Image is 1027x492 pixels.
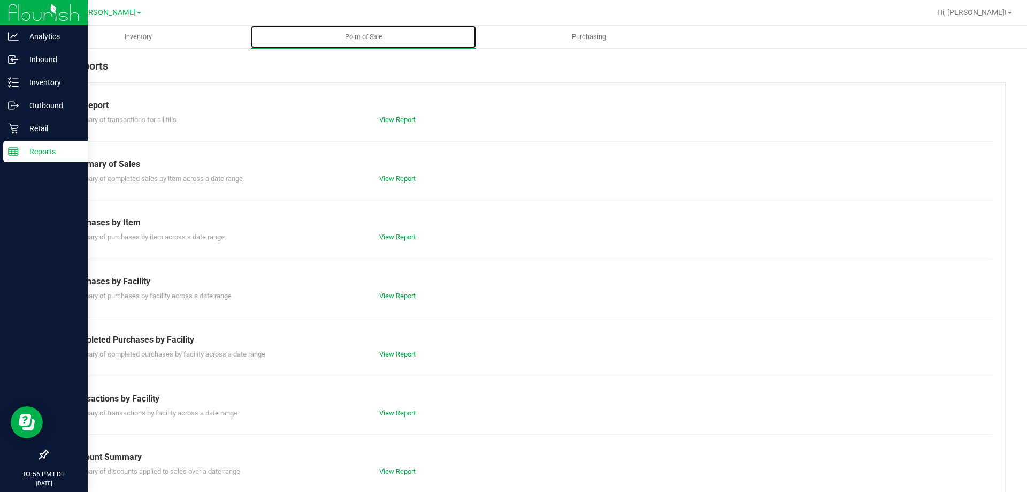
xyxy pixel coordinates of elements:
a: Point of Sale [251,26,476,48]
p: Inbound [19,53,83,66]
inline-svg: Reports [8,146,19,157]
a: Inventory [26,26,251,48]
iframe: Resource center [11,406,43,438]
span: Summary of purchases by facility across a date range [69,292,232,300]
div: Till Report [69,99,984,112]
p: Reports [19,145,83,158]
inline-svg: Inventory [8,77,19,88]
inline-svg: Retail [8,123,19,134]
a: View Report [379,350,416,358]
div: POS Reports [47,58,1006,82]
div: Transactions by Facility [69,392,984,405]
p: 03:56 PM EDT [5,470,83,479]
a: View Report [379,175,416,183]
p: Inventory [19,76,83,89]
span: Summary of discounts applied to sales over a date range [69,467,240,475]
a: Purchasing [476,26,701,48]
span: Summary of purchases by item across a date range [69,233,225,241]
p: Retail [19,122,83,135]
inline-svg: Inbound [8,54,19,65]
div: Purchases by Item [69,216,984,229]
p: Analytics [19,30,83,43]
inline-svg: Analytics [8,31,19,42]
span: Purchasing [557,32,620,42]
span: Summary of completed sales by item across a date range [69,175,243,183]
div: Discount Summary [69,451,984,464]
span: Summary of transactions by facility across a date range [69,409,237,417]
p: Outbound [19,99,83,112]
a: View Report [379,116,416,124]
a: View Report [379,292,416,300]
span: Point of Sale [331,32,397,42]
p: [DATE] [5,479,83,487]
inline-svg: Outbound [8,100,19,111]
div: Purchases by Facility [69,275,984,288]
span: Inventory [110,32,166,42]
a: View Report [379,409,416,417]
div: Completed Purchases by Facility [69,334,984,346]
span: Summary of completed purchases by facility across a date range [69,350,265,358]
a: View Report [379,467,416,475]
div: Summary of Sales [69,158,984,171]
span: Hi, [PERSON_NAME]! [937,8,1007,17]
a: View Report [379,233,416,241]
span: Summary of transactions for all tills [69,116,177,124]
span: [PERSON_NAME] [77,8,136,17]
